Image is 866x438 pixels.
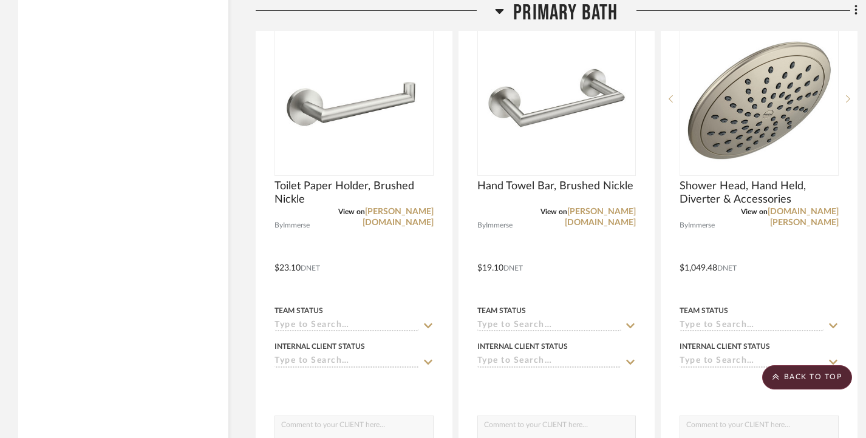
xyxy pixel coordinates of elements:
div: Internal Client Status [274,341,365,352]
div: 0 [478,22,636,175]
span: By [274,220,283,231]
a: [PERSON_NAME][DOMAIN_NAME] [565,207,636,227]
input: Type to Search… [477,320,622,332]
span: By [680,220,688,231]
div: Internal Client Status [680,341,770,352]
div: Team Status [274,305,323,316]
scroll-to-top-button: BACK TO TOP [762,365,852,389]
img: Toilet Paper Holder, Brushed Nickle [278,23,430,175]
a: [DOMAIN_NAME][PERSON_NAME] [768,207,839,227]
span: Shower Head, Hand Held, Diverter & Accessories [680,180,839,206]
input: Type to Search… [680,320,824,332]
input: Type to Search… [274,320,419,332]
span: Immerse [486,220,513,231]
span: By [477,220,486,231]
div: Team Status [477,305,526,316]
input: Type to Search… [274,356,419,368]
input: Type to Search… [477,356,622,368]
span: Toilet Paper Holder, Brushed Nickle [274,180,434,206]
input: Type to Search… [680,356,824,368]
div: Internal Client Status [477,341,568,352]
a: [PERSON_NAME][DOMAIN_NAME] [363,207,434,227]
span: View on [741,208,768,215]
img: Shower Head, Hand Held, Diverter & Accessories [683,23,835,175]
span: Immerse [283,220,310,231]
img: Hand Towel Bar, Brushed Nickle [480,23,632,175]
span: View on [338,208,365,215]
span: Hand Towel Bar, Brushed Nickle [477,180,633,193]
div: Team Status [680,305,728,316]
span: View on [540,208,567,215]
span: Immerse [688,220,715,231]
